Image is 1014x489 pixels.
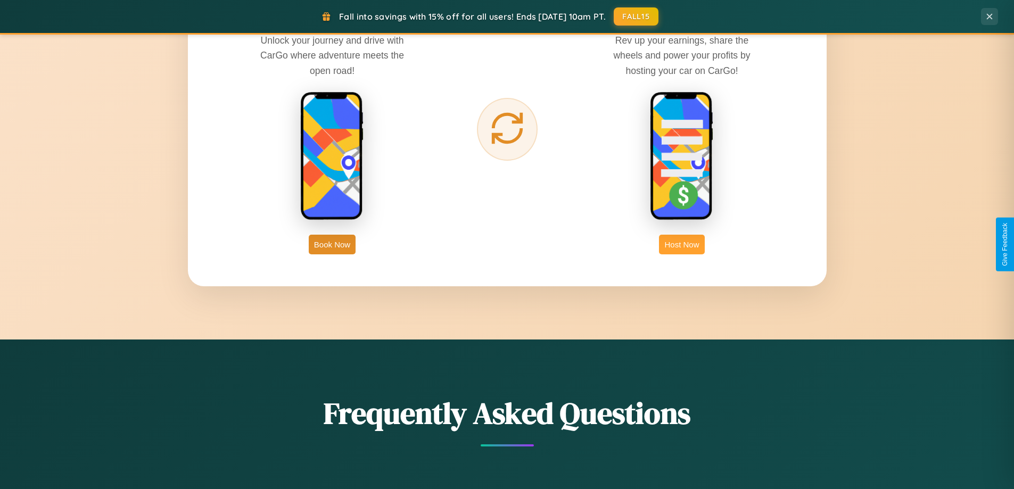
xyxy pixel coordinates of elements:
img: host phone [650,92,714,221]
span: Fall into savings with 15% off for all users! Ends [DATE] 10am PT. [339,11,606,22]
p: Rev up your earnings, share the wheels and power your profits by hosting your car on CarGo! [602,33,762,78]
button: Host Now [659,235,704,254]
div: Give Feedback [1001,223,1009,266]
button: FALL15 [614,7,658,26]
h2: Frequently Asked Questions [188,393,827,434]
button: Book Now [309,235,356,254]
p: Unlock your journey and drive with CarGo where adventure meets the open road! [252,33,412,78]
img: rent phone [300,92,364,221]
